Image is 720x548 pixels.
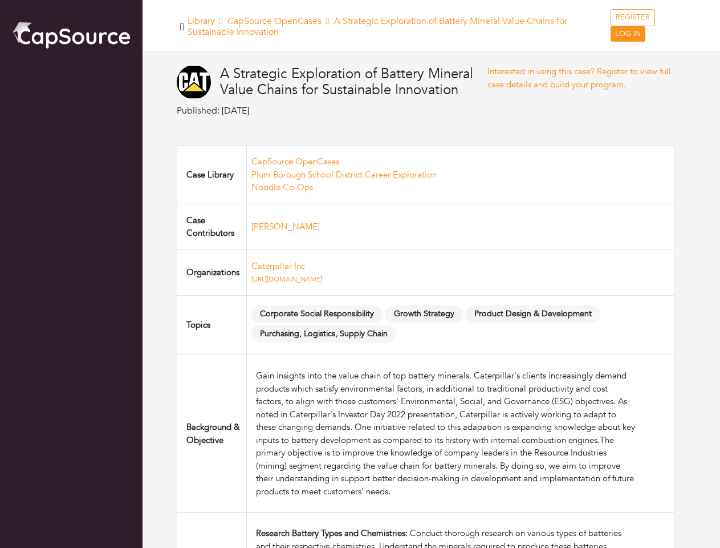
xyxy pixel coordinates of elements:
span: Purchasing, Logistics, Supply Chain [251,325,397,343]
h4: A Strategic Exploration of Battery Mineral Value Chains for Sustainable Innovation [220,66,487,99]
td: Case Library [177,146,247,204]
span: Product Design & Development [465,305,600,323]
td: Organizations [177,249,247,295]
a: LOG IN [611,26,645,42]
a: [PERSON_NAME] [251,221,320,232]
td: Topics [177,295,247,355]
a: [URL][DOMAIN_NAME] [251,275,322,284]
strong: Research Battery Types and Chemistries [256,527,405,539]
h5: Library A Strategic Exploration of Battery Mineral Value Chains for Sustainable Innovation [188,16,611,38]
span: Corporate Social Responsibility [251,305,383,323]
a: CapSource OpenCases [251,156,339,167]
a: CapSource OpenCases [227,15,322,27]
p: Published: [DATE] [177,104,487,118]
span: Growth Strategy [385,305,463,323]
td: Background & Objective [177,355,247,513]
a: Caterpillar Inc [251,260,305,272]
a: Noodle Co-Ops [251,182,313,193]
div: Gain insights into the value chain of top battery minerals. Caterpillar's clients increasingly de... [256,369,637,498]
td: Case Contributors [177,204,247,249]
a: Plum Borough School District Career Exploration [251,169,437,180]
a: REGISTER [611,9,655,26]
img: cap_logo.png [11,20,131,50]
a: Interested in using this case? Register to view full case details and build your program. [487,66,671,90]
img: caterpillar-logo2-logo-svg-vector.svg [177,65,211,99]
